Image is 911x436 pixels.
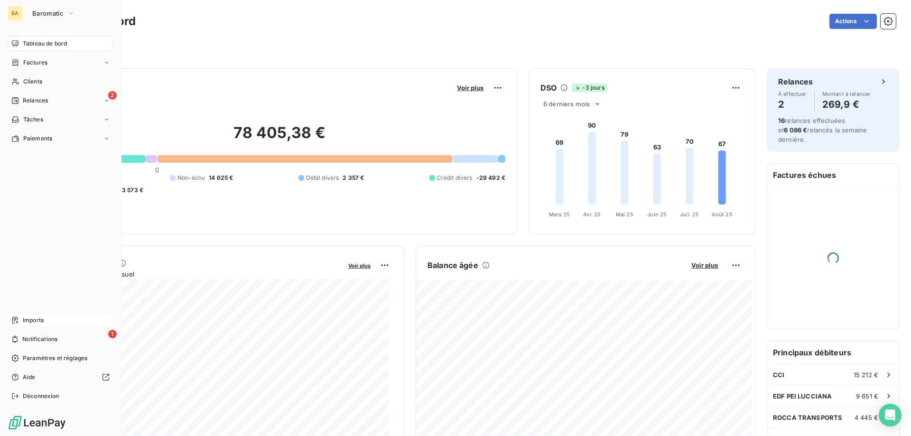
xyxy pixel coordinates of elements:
[691,261,718,269] span: Voir plus
[778,117,785,124] span: 16
[8,351,113,366] a: Paramètres et réglages
[856,392,878,400] span: 9 651 €
[680,211,699,218] tspan: Juil. 25
[428,260,478,271] h6: Balance âgée
[437,174,473,182] span: Crédit divers
[345,261,373,269] button: Voir plus
[647,211,667,218] tspan: Juin 25
[348,262,371,269] span: Voir plus
[108,91,117,100] span: 2
[23,354,87,362] span: Paramètres et réglages
[23,316,44,325] span: Imports
[879,404,902,427] div: Open Intercom Messenger
[454,83,486,92] button: Voir plus
[8,74,113,89] a: Clients
[22,335,57,343] span: Notifications
[8,415,66,430] img: Logo LeanPay
[8,370,113,385] a: Aide
[8,36,113,51] a: Tableau de bord
[23,373,36,381] span: Aide
[23,58,47,67] span: Factures
[773,414,842,421] span: ROCCA TRANSPORTS
[778,97,807,112] h4: 2
[476,174,505,182] span: -29 492 €
[23,392,59,400] span: Déconnexion
[177,174,205,182] span: Non-échu
[773,392,832,400] span: EDF PEI LUCCIANA
[616,211,633,218] tspan: Mai 25
[773,371,784,379] span: CCI
[119,186,143,195] span: -3 573 €
[778,76,813,87] h6: Relances
[8,6,23,21] div: BA
[54,269,342,279] span: Chiffre d'affaires mensuel
[540,82,557,93] h6: DSO
[306,174,339,182] span: Débit divers
[343,174,364,182] span: 2 357 €
[583,211,601,218] tspan: Avr. 25
[155,166,159,174] span: 0
[8,131,113,146] a: Paiements
[572,83,607,92] span: -3 jours
[457,84,483,92] span: Voir plus
[549,211,570,218] tspan: Mars 25
[8,55,113,70] a: Factures
[784,126,807,134] span: 6 086 €
[8,313,113,328] a: Imports
[23,115,43,124] span: Tâches
[209,174,233,182] span: 14 625 €
[23,39,67,48] span: Tableau de bord
[543,100,590,108] span: 6 derniers mois
[23,96,48,105] span: Relances
[8,93,113,108] a: 2Relances
[712,211,733,218] tspan: Août 25
[829,14,877,29] button: Actions
[23,77,42,86] span: Clients
[855,414,878,421] span: 4 445 €
[32,9,64,17] span: Baromatic
[822,91,871,97] span: Montant à relancer
[23,134,52,143] span: Paiements
[854,371,878,379] span: 15 212 €
[767,164,899,186] h6: Factures échues
[778,117,867,143] span: relances effectuées et relancés la semaine dernière.
[8,112,113,127] a: Tâches
[688,261,721,269] button: Voir plus
[108,330,117,338] span: 1
[767,341,899,364] h6: Principaux débiteurs
[778,91,807,97] span: À effectuer
[822,97,871,112] h4: 269,9 €
[54,123,505,152] h2: 78 405,38 €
